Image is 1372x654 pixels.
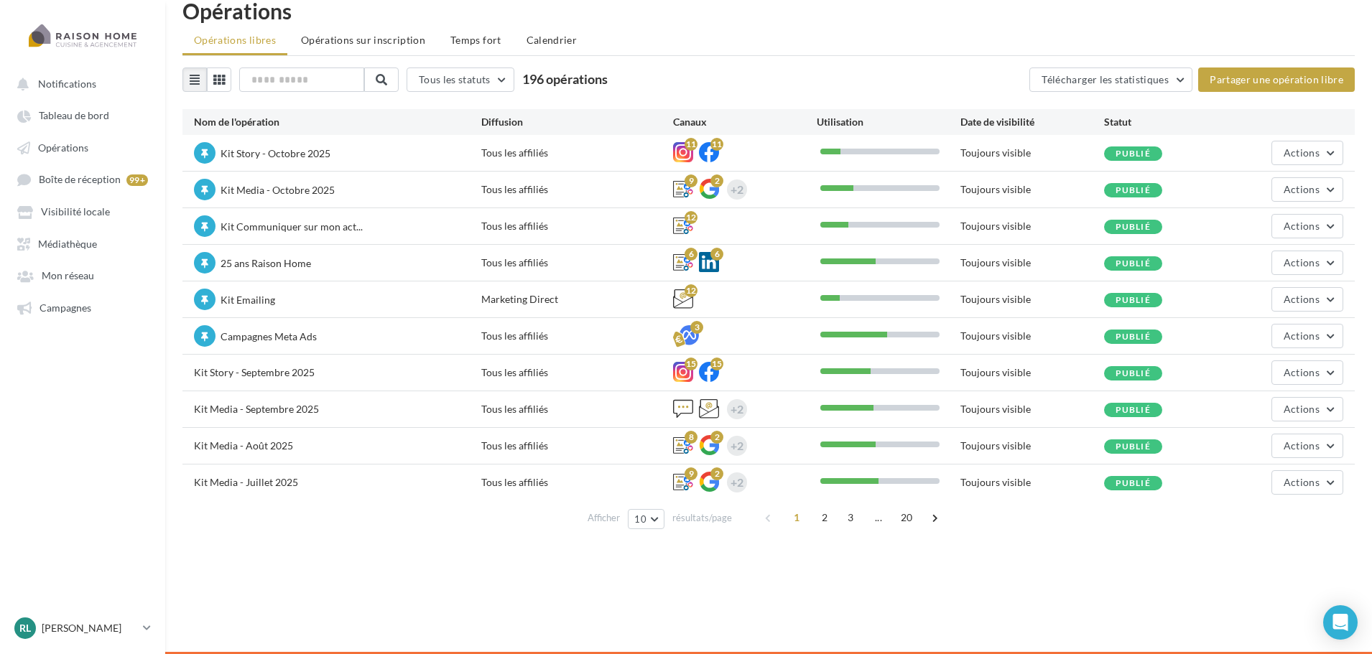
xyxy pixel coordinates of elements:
[1284,330,1320,342] span: Actions
[481,475,673,490] div: Tous les affiliés
[673,115,817,129] div: Canaux
[194,115,481,129] div: Nom de l'opération
[194,439,293,452] span: Kit Media - Août 2025
[1116,477,1151,488] span: Publié
[1116,221,1151,232] span: Publié
[19,621,31,635] span: RL
[527,34,578,46] span: Calendrier
[522,71,608,87] span: 196 opérations
[1198,67,1355,92] button: Partager une opération libre
[1271,470,1343,495] button: Actions
[40,302,91,314] span: Campagnes
[39,174,121,186] span: Boîte de réception
[481,182,673,197] div: Tous les affiliés
[1116,331,1151,342] span: Publié
[1271,434,1343,458] button: Actions
[481,329,673,343] div: Tous les affiliés
[481,365,673,380] div: Tous les affiliés
[221,257,311,269] span: 25 ans Raison Home
[1271,141,1343,165] button: Actions
[9,166,157,192] a: Boîte de réception 99+
[785,506,808,529] span: 1
[710,358,723,370] div: 15
[960,182,1104,197] div: Toujours visible
[221,147,330,159] span: Kit Story - Octobre 2025
[38,238,97,250] span: Médiathèque
[817,115,960,129] div: Utilisation
[1323,605,1358,640] div: Open Intercom Messenger
[1271,397,1343,421] button: Actions
[731,436,743,456] div: +2
[960,402,1104,416] div: Toujours visible
[1116,258,1151,268] span: Publié
[731,472,743,492] div: +2
[1271,324,1343,348] button: Actions
[9,70,151,96] button: Notifications
[960,115,1104,129] div: Date de visibilité
[1284,366,1320,378] span: Actions
[1271,251,1343,275] button: Actions
[38,141,88,154] span: Opérations
[9,262,157,288] a: Mon réseau
[685,174,697,187] div: 9
[481,292,673,307] div: Marketing Direct
[39,110,109,122] span: Tableau de bord
[194,403,319,415] span: Kit Media - Septembre 2025
[710,138,723,151] div: 11
[710,467,723,480] div: 2
[1284,439,1320,452] span: Actions
[685,284,697,297] div: 12
[42,621,137,635] p: [PERSON_NAME]
[194,476,298,488] span: Kit Media - Juillet 2025
[634,513,646,525] span: 10
[38,78,96,90] span: Notifications
[690,321,703,334] div: 3
[1284,403,1320,415] span: Actions
[1271,360,1343,385] button: Actions
[1116,294,1151,305] span: Publié
[960,256,1104,270] div: Toujours visible
[450,34,501,46] span: Temps fort
[960,146,1104,160] div: Toujours visible
[126,174,148,186] div: 99+
[960,439,1104,453] div: Toujours visible
[11,615,154,642] a: RL [PERSON_NAME]
[481,115,673,129] div: Diffusion
[1284,183,1320,195] span: Actions
[1104,115,1248,129] div: Statut
[867,506,890,529] span: ...
[710,431,723,444] div: 2
[839,506,862,529] span: 3
[194,366,315,378] span: Kit Story - Septembre 2025
[1116,368,1151,378] span: Publié
[685,211,697,224] div: 12
[685,138,697,151] div: 11
[731,399,743,419] div: +2
[960,219,1104,233] div: Toujours visible
[1116,184,1151,195] span: Publié
[813,506,836,529] span: 2
[1284,146,1320,159] span: Actions
[221,294,275,306] span: Kit Emailing
[1284,256,1320,268] span: Actions
[1116,404,1151,415] span: Publié
[481,439,673,453] div: Tous les affiliés
[960,329,1104,343] div: Toujours visible
[9,294,157,320] a: Campagnes
[9,134,157,160] a: Opérations
[710,248,723,261] div: 6
[710,174,723,187] div: 2
[1116,441,1151,452] span: Publié
[895,506,919,529] span: 20
[731,179,743,200] div: +2
[9,102,157,128] a: Tableau de bord
[42,270,94,282] span: Mon réseau
[960,475,1104,490] div: Toujours visible
[1271,214,1343,238] button: Actions
[1284,293,1320,305] span: Actions
[407,67,514,92] button: Tous les statuts
[672,511,732,525] span: résultats/page
[685,467,697,480] div: 9
[960,292,1104,307] div: Toujours visible
[685,431,697,444] div: 8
